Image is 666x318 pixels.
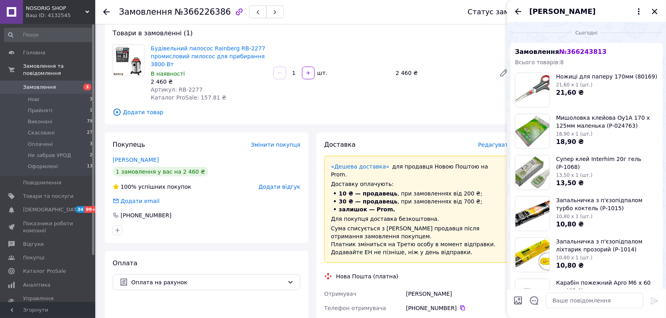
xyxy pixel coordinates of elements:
[393,67,493,79] div: 2 460 ₴
[529,295,540,306] button: Відкрити шаблони відповідей
[556,114,658,130] span: Мишоловка клейова Oy1A 170 x 125мм маленька (Р-024763)
[406,304,512,312] div: [PHONE_NUMBER]
[515,48,607,56] span: Замовлення
[113,167,208,176] div: 1 замовлення у вас на 2 460 ₴
[324,305,386,311] span: Телефон отримувача
[556,255,593,261] span: 10,80 x 1 (шт.)
[23,241,44,248] span: Відгуки
[404,287,514,301] div: [PERSON_NAME]
[324,141,356,148] span: Доставка
[87,129,92,136] span: 27
[331,224,505,256] div: Сума списується з [PERSON_NAME] продавця після отримання замовлення покупцем. Платник зміниться н...
[121,184,137,190] span: 100%
[516,73,550,107] img: 6835818100_w200_h200_nozhnitsy-dlya-bumagi.jpg
[90,96,92,103] span: 3
[556,238,658,253] span: Запальничка з п'єзопідпалом ліхтарик прозорий (Р-1014)
[23,193,73,200] span: Товари та послуги
[556,155,658,171] span: Супер клей Interhim 20г гель (Р-1068)
[120,211,172,219] div: [PHONE_NUMBER]
[23,179,62,186] span: Повідомлення
[28,163,58,170] span: Оформлені
[23,295,73,309] span: Управління сайтом
[515,59,564,65] span: Всього товарів: 8
[251,142,300,148] span: Змінити покупця
[316,69,328,77] div: шт.
[90,107,92,114] span: 1
[4,28,93,42] input: Пошук
[28,152,71,159] span: Не забрав УРОД
[339,198,398,205] span: 30 ₴ — продавець
[556,131,593,137] span: 18,90 x 1 (шт.)
[529,6,644,17] button: [PERSON_NAME]
[23,268,66,275] span: Каталог ProSale
[23,220,73,234] span: Показники роботи компанії
[113,141,145,148] span: Покупець
[87,163,92,170] span: 13
[113,108,512,117] span: Додати товар
[83,84,91,90] span: 3
[556,89,584,96] span: 21,60 ₴
[259,184,300,190] span: Додати відгук
[572,30,601,36] span: Сьогодні
[478,142,512,148] span: Редагувати
[28,141,53,148] span: Оплачені
[516,279,550,313] img: 6835588459_w200_h200_karabin-pozharnyj-apro.jpg
[113,29,193,37] span: Товари в замовленні (1)
[23,282,50,289] span: Аналітика
[151,78,267,86] div: 2 460 ₴
[334,272,400,280] div: Нова Пошта (платна)
[87,118,92,125] span: 79
[151,94,226,101] span: Каталог ProSale: 157.81 ₴
[28,118,52,125] span: Виконані
[90,152,92,159] span: 2
[331,163,389,170] a: «Дешева доставка»
[556,279,658,295] span: Карабін пожежний Apro M6 х 60 мм (CF-6)
[120,197,160,205] div: Додати email
[516,197,550,231] img: 6835840029_w200_h200_zazhigalka-s-pezopodzhigom.jpg
[556,214,593,219] span: 10,80 x 1 (шт.)
[131,278,284,287] span: Оплата на рахунок
[516,114,550,148] img: 6835787964_w200_h200_myshelovka-kleevaya-oy1a.jpg
[496,65,512,81] a: Редагувати
[331,197,505,205] li: , при замовленнях від 700 ₴;
[510,29,663,36] div: 12.10.2025
[26,5,85,12] span: NOSORIG SHOP
[331,190,505,197] li: , при замовленнях від 200 ₴;
[113,45,144,76] img: Будівельний пилосос Rainberg RB-2277 промисловий пилосос для прибирання 3800 Вт
[331,215,505,223] div: Для покупця доставка безкоштовна.
[151,86,203,93] span: Артикул: RB-2277
[556,138,584,146] span: 18,90 ₴
[556,196,658,212] span: Запальничка з п'єзопідпалом турбо коктель (Р-1015)
[113,259,137,267] span: Оплата
[339,206,395,213] span: залишок — Prom.
[175,7,231,17] span: №366226386
[23,206,82,213] span: [DEMOGRAPHIC_DATA]
[516,238,550,272] img: 6835840027_w200_h200_zazhigalka-s-pezopodzhigom.jpg
[113,157,159,163] a: [PERSON_NAME]
[151,45,266,67] a: Будівельний пилосос Rainberg RB-2277 промисловий пилосос для прибирання 3800 Вт
[559,48,606,56] span: № 366243813
[119,7,172,17] span: Замовлення
[23,49,45,56] span: Головна
[556,73,658,80] span: Ножиці для паперу 170мм (80169)
[556,220,584,228] span: 10,80 ₴
[113,183,191,191] div: успішних покупок
[28,96,39,103] span: Нові
[23,254,44,261] span: Покупці
[556,172,593,178] span: 13,50 x 1 (шт.)
[514,7,523,16] button: Назад
[75,206,85,213] span: 34
[324,291,356,297] span: Отримувач
[151,71,185,77] span: В наявності
[556,82,593,88] span: 21,60 x 1 (шт.)
[556,262,584,269] span: 10,80 ₴
[28,129,55,136] span: Скасовані
[90,141,92,148] span: 3
[112,197,160,205] div: Додати email
[85,206,98,213] span: 99+
[103,8,110,16] div: Повернутися назад
[650,7,660,16] button: Закрити
[339,190,398,197] span: 10 ₴ — продавець
[331,163,505,178] div: для продавця Новою Поштою на Prom.
[23,84,56,91] span: Замовлення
